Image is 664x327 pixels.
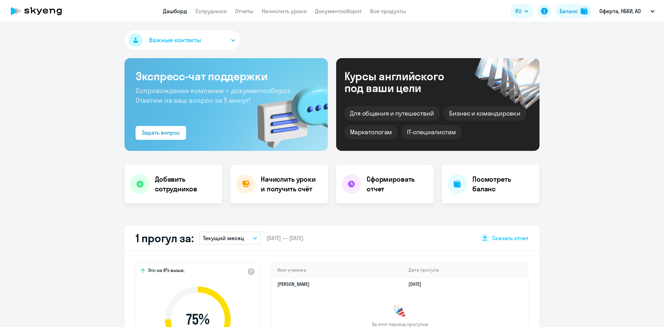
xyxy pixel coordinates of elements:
a: Дашборд [163,8,187,15]
img: balance [581,8,588,15]
button: Задать вопрос [136,126,186,140]
a: Начислить уроки [262,8,307,15]
button: RU [510,4,533,18]
th: Дата прогула [403,263,528,277]
div: Маркетологам [344,125,397,139]
h4: Начислить уроки и получить счёт [261,174,321,194]
a: Сотрудники [195,8,227,15]
button: Балансbalance [555,4,592,18]
a: [PERSON_NAME] [277,281,310,287]
p: Оферта, НБКИ, АО [599,7,641,15]
span: Это на 8% выше, [148,267,185,275]
span: Важные контакты [149,36,201,45]
a: Все продукты [370,8,406,15]
h4: Посмотреть баланс [472,174,534,194]
img: bg-img [247,73,328,151]
a: Отчеты [235,8,253,15]
div: Задать вопрос [142,128,180,137]
a: [DATE] [408,281,427,287]
span: Скачать отчет [492,234,528,242]
img: congrats [393,305,407,318]
h4: Сформировать отчет [367,174,428,194]
a: Документооборот [315,8,362,15]
span: [DATE] — [DATE] [267,234,303,242]
div: Для общения и путешествий [344,106,440,121]
div: Бизнес и командировки [444,106,526,121]
p: Текущий месяц [203,234,244,242]
h4: Добавить сотрудников [155,174,216,194]
button: Важные контакты [124,30,241,50]
button: Текущий месяц [199,231,261,245]
span: Сопровождение компании + документооборот. Ответим на ваш вопрос за 5 минут! [136,86,292,105]
div: IT-специалистам [402,125,461,139]
div: Баланс [560,7,578,15]
h3: Экспресс-чат поддержки [136,69,317,83]
span: RU [515,7,522,15]
button: Оферта, НБКИ, АО [596,3,658,19]
div: Курсы английского под ваши цели [344,70,463,94]
th: Имя ученика [272,263,403,277]
h2: 1 прогул за: [136,231,193,245]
